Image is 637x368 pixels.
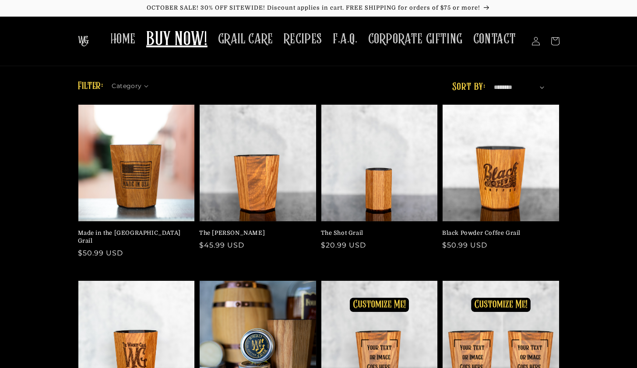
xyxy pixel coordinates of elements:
[333,31,358,48] span: F.A.Q.
[78,229,190,245] a: Made in the [GEOGRAPHIC_DATA] Grail
[112,81,141,91] span: Category
[368,31,463,48] span: CORPORATE GIFTING
[468,25,521,53] a: CONTACT
[199,229,311,237] a: The [PERSON_NAME]
[141,23,213,57] a: BUY NOW!
[452,82,485,92] label: Sort by:
[218,31,273,48] span: GRAIL CARE
[284,31,322,48] span: RECIPES
[327,25,363,53] a: F.A.Q.
[9,4,628,12] p: OCTOBER SALE! 30% OFF SITEWIDE! Discount applies in cart. FREE SHIPPING for orders of $75 or more!
[105,25,141,53] a: HOME
[363,25,468,53] a: CORPORATE GIFTING
[78,78,103,94] h2: Filter:
[112,79,154,88] summary: Category
[78,36,89,46] img: The Whiskey Grail
[442,229,554,237] a: Black Powder Coffee Grail
[110,31,136,48] span: HOME
[146,28,208,52] span: BUY NOW!
[473,31,516,48] span: CONTACT
[278,25,327,53] a: RECIPES
[321,229,433,237] a: The Shot Grail
[213,25,278,53] a: GRAIL CARE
